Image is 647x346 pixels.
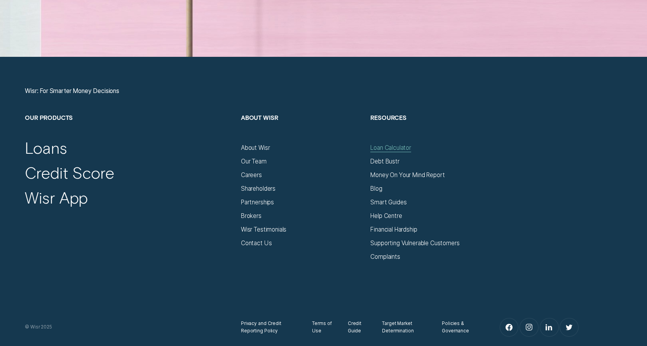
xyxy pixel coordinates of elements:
[500,318,518,337] a: Facebook
[241,226,286,233] a: Wisr Testimonials
[540,318,558,337] a: LinkedIn
[241,185,276,192] a: Shareholders
[21,323,237,331] div: © Wisr 2025
[370,239,459,247] a: Supporting Vulnerable Customers
[442,320,479,335] a: Policies & Governance
[370,253,400,260] a: Complaints
[25,114,233,144] h2: Our Products
[241,320,299,335] a: Privacy and Credit Reporting Policy
[241,239,272,247] a: Contact Us
[241,198,274,206] a: Partnerships
[25,188,88,207] a: Wisr App
[25,163,114,183] a: Credit Score
[370,198,406,206] a: Smart Guides
[370,114,492,144] h2: Resources
[370,144,411,151] a: Loan Calculator
[25,138,67,158] a: Loans
[25,87,119,95] a: Wisr: For Smarter Money Decisions
[370,185,382,192] a: Blog
[241,212,262,220] a: Brokers
[241,171,262,179] a: Careers
[520,318,538,337] a: Instagram
[370,171,445,179] a: Money On Your Mind Report
[241,158,267,165] a: Our Team
[241,114,363,144] h2: About Wisr
[348,320,368,335] a: Credit Guide
[370,212,402,220] a: Help Centre
[370,158,399,165] a: Debt Bustr
[241,144,270,151] a: About Wisr
[312,320,334,335] a: Terms of Use
[370,226,417,233] a: Financial Hardship
[382,320,428,335] a: Target Market Determination
[560,318,578,337] a: Twitter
